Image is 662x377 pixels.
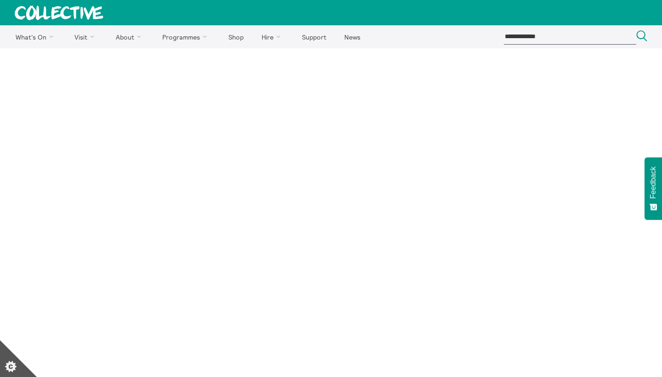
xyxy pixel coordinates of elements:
[645,157,662,220] button: Feedback - Show survey
[649,166,657,199] span: Feedback
[67,25,106,48] a: Visit
[336,25,368,48] a: News
[220,25,251,48] a: Shop
[108,25,153,48] a: About
[294,25,334,48] a: Support
[154,25,219,48] a: Programmes
[7,25,65,48] a: What's On
[254,25,292,48] a: Hire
